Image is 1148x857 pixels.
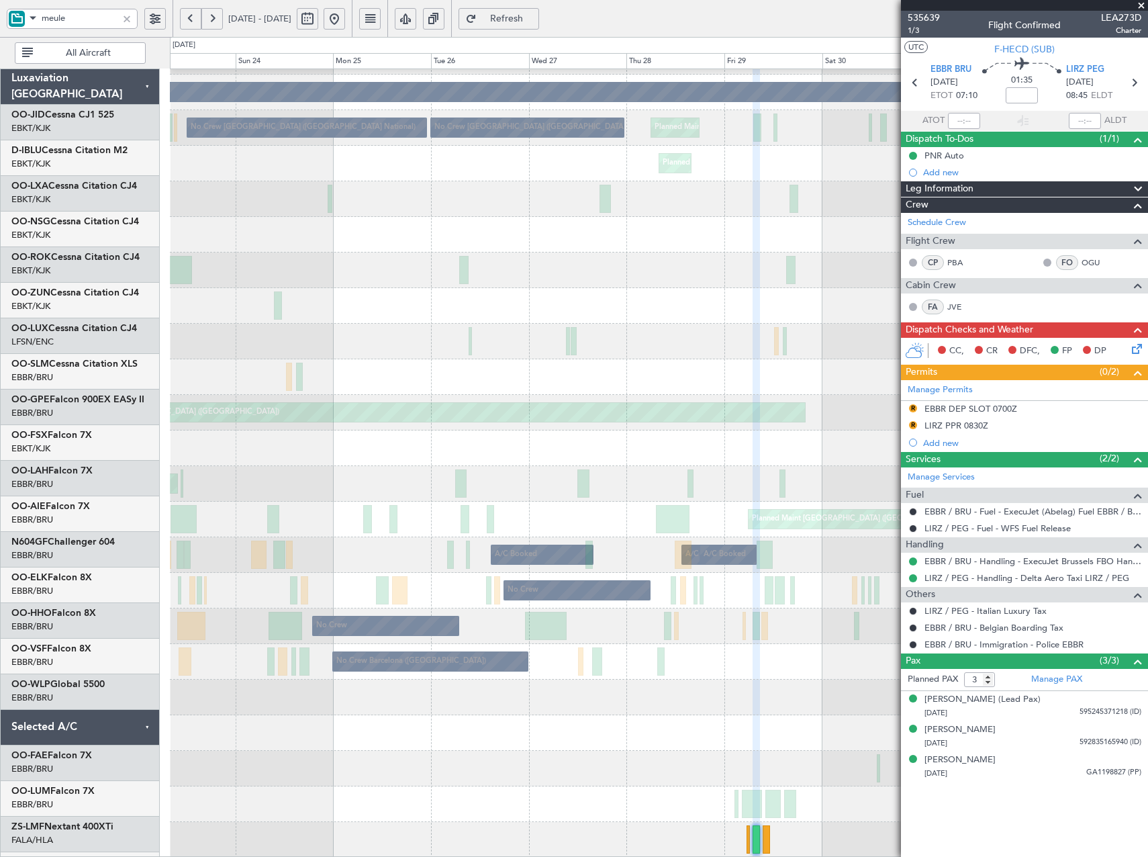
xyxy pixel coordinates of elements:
[36,48,141,58] span: All Aircraft
[924,754,996,767] div: [PERSON_NAME]
[11,573,92,582] a: OO-ELKFalcon 8X
[11,265,50,277] a: EBKT/KJK
[11,229,50,241] a: EBKT/KJK
[11,585,53,597] a: EBBR/BRU
[11,680,105,689] a: OO-WLPGlobal 5500
[924,150,964,161] div: PNR Auto
[11,822,44,831] span: ZS-LMF
[924,768,947,778] span: [DATE]
[924,738,947,748] span: [DATE]
[336,651,486,672] div: No Crew Barcelona ([GEOGRAPHIC_DATA])
[994,42,1055,56] span: F-HECD (SUB)
[923,167,1141,178] div: Add new
[11,407,53,419] a: EBBR/BRU
[906,322,1033,338] span: Dispatch Checks and Weather
[1066,89,1088,103] span: 08:45
[908,216,966,230] a: Schedule Crew
[924,622,1063,633] a: EBBR / BRU - Belgian Boarding Tax
[930,89,953,103] span: ETOT
[924,506,1141,517] a: EBBR / BRU - Fuel - ExecuJet (Abelag) Fuel EBBR / BRU
[11,692,53,704] a: EBBR/BRU
[11,799,53,811] a: EBBR/BRU
[1031,673,1082,686] a: Manage PAX
[922,255,944,270] div: CP
[924,723,996,737] div: [PERSON_NAME]
[949,345,964,358] span: CC,
[924,572,1129,584] a: LIRZ / PEG - Handling - Delta Aero Taxi LIRZ / PEG
[228,13,291,25] span: [DATE] - [DATE]
[924,693,1041,707] div: [PERSON_NAME] (Lead Pax)
[11,395,50,404] span: OO-GPE
[956,89,977,103] span: 07:10
[11,502,90,511] a: OO-AIEFalcon 7X
[11,359,138,369] a: OO-SLMCessna Citation XLS
[333,53,431,69] div: Mon 25
[11,834,53,846] a: FALA/HLA
[908,25,940,36] span: 1/3
[316,616,347,636] div: No Crew
[906,197,928,213] span: Crew
[924,555,1141,567] a: EBBR / BRU - Handling - ExecuJet Brussels FBO Handling Abelag
[906,234,955,249] span: Flight Crew
[11,443,50,455] a: EBKT/KJK
[11,324,137,333] a: OO-LUXCessna Citation CJ4
[947,301,977,313] a: JVE
[11,122,50,134] a: EBKT/KJK
[11,466,48,476] span: OO-LAH
[663,153,819,173] div: Planned Maint Kortrijk-[GEOGRAPHIC_DATA]
[924,420,988,431] div: LIRZ PPR 0830Z
[11,359,49,369] span: OO-SLM
[191,118,416,138] div: No Crew [GEOGRAPHIC_DATA] ([GEOGRAPHIC_DATA] National)
[431,53,529,69] div: Tue 26
[1062,345,1072,358] span: FP
[495,545,537,565] div: A/C Booked
[11,158,50,170] a: EBKT/KJK
[906,181,973,197] span: Leg Information
[908,11,940,25] span: 535639
[988,18,1061,32] div: Flight Confirmed
[1066,76,1094,89] span: [DATE]
[1091,89,1112,103] span: ELDT
[11,644,47,653] span: OO-VSF
[11,751,92,760] a: OO-FAEFalcon 7X
[11,786,50,796] span: OO-LUM
[11,146,42,155] span: D-IBLU
[1100,365,1119,379] span: (0/2)
[1086,767,1141,778] span: GA1198827 (PP)
[11,431,48,440] span: OO-FSX
[1101,25,1141,36] span: Charter
[434,118,659,138] div: No Crew [GEOGRAPHIC_DATA] ([GEOGRAPHIC_DATA] National)
[752,509,995,529] div: Planned Maint [GEOGRAPHIC_DATA] ([GEOGRAPHIC_DATA] National)
[11,371,53,384] a: EBBR/BRU
[923,437,1141,449] div: Add new
[11,549,53,561] a: EBBR/BRU
[909,421,917,429] button: R
[11,110,45,120] span: OO-JID
[822,53,920,69] div: Sat 30
[908,384,973,397] a: Manage Permits
[906,653,920,669] span: Pax
[11,395,144,404] a: OO-GPEFalcon 900EX EASy II
[529,53,627,69] div: Wed 27
[1056,255,1078,270] div: FO
[11,288,50,298] span: OO-ZUN
[948,113,980,129] input: --:--
[906,537,944,553] span: Handling
[11,621,53,633] a: EBBR/BRU
[68,402,279,422] div: Planned Maint [GEOGRAPHIC_DATA] ([GEOGRAPHIC_DATA])
[173,40,195,51] div: [DATE]
[11,253,140,262] a: OO-ROKCessna Citation CJ4
[906,278,956,294] span: Cabin Crew
[42,8,117,28] input: Trip Account
[1101,11,1141,25] span: LEA273D
[11,466,93,476] a: OO-LAHFalcon 7X
[11,822,113,831] a: ZS-LMFNextant 400XTi
[655,118,898,138] div: Planned Maint [GEOGRAPHIC_DATA] ([GEOGRAPHIC_DATA] National)
[986,345,998,358] span: CR
[930,63,971,77] span: EBBR BRU
[1104,114,1127,128] span: ALDT
[922,114,945,128] span: ATOT
[11,431,92,440] a: OO-FSXFalcon 7X
[11,478,53,490] a: EBBR/BRU
[1080,707,1141,718] span: 595245371218 (ID)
